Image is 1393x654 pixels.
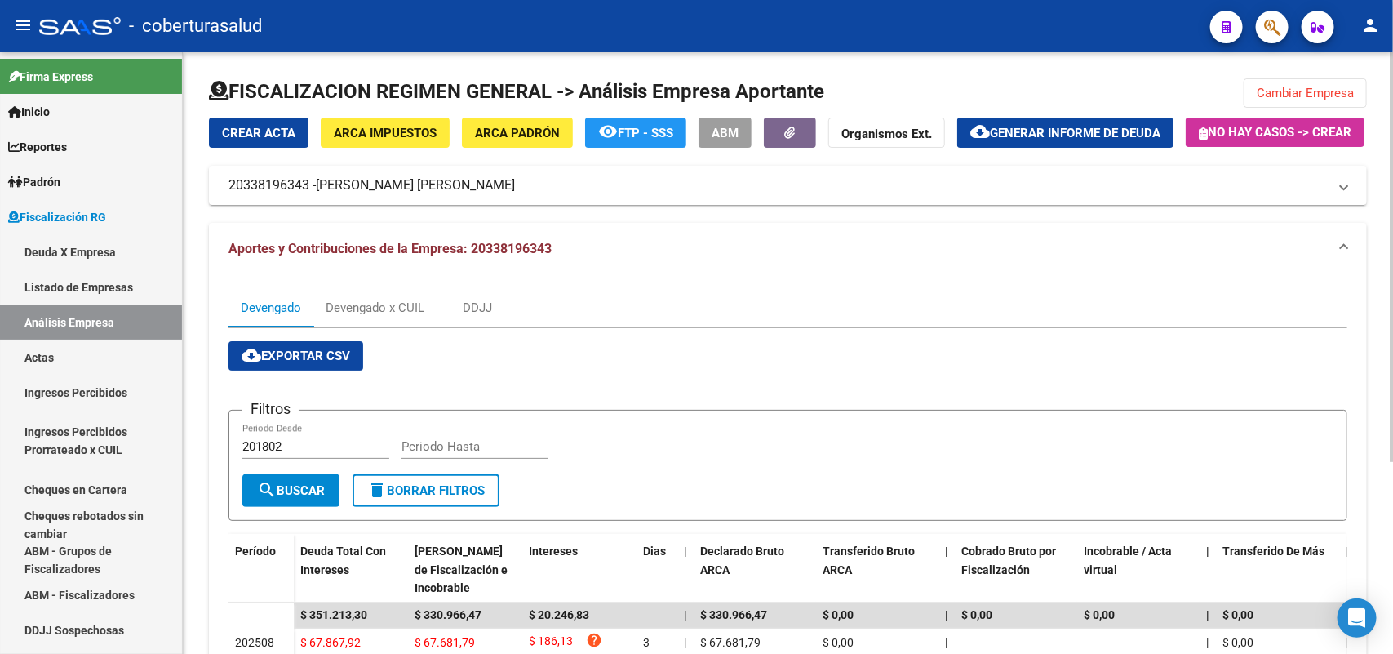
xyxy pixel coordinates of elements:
button: Borrar Filtros [353,474,499,507]
span: ABM [712,126,739,140]
mat-icon: menu [13,16,33,35]
span: $ 0,00 [1084,608,1115,621]
span: No hay casos -> Crear [1199,125,1351,140]
span: | [1206,545,1209,558]
h1: FISCALIZACION REGIMEN GENERAL -> Análisis Empresa Aportante [209,78,824,105]
span: Transferido De Más [1222,545,1324,558]
span: Incobrable / Acta virtual [1084,545,1172,576]
button: Generar informe de deuda [957,118,1173,148]
mat-icon: delete [367,480,387,500]
datatable-header-cell: Incobrable / Acta virtual [1077,534,1200,606]
span: $ 0,00 [961,608,992,621]
span: | [1345,545,1348,558]
datatable-header-cell: | [1200,534,1216,606]
mat-expansion-panel-header: 20338196343 -[PERSON_NAME] [PERSON_NAME] [209,166,1367,205]
datatable-header-cell: | [677,534,694,606]
span: $ 351.213,30 [300,608,367,621]
datatable-header-cell: Deuda Bruta Neto de Fiscalización e Incobrable [408,534,522,606]
span: Aportes y Contribuciones de la Empresa: 20338196343 [228,241,552,256]
mat-icon: cloud_download [970,122,990,141]
button: Buscar [242,474,339,507]
span: Borrar Filtros [367,483,485,498]
mat-expansion-panel-header: Aportes y Contribuciones de la Empresa: 20338196343 [209,223,1367,275]
span: | [684,608,687,621]
div: Open Intercom Messenger [1338,598,1377,638]
span: Dias [643,545,666,558]
span: Intereses [529,545,578,558]
span: $ 0,00 [823,636,854,649]
span: | [945,545,948,558]
span: | [945,608,948,621]
span: Cambiar Empresa [1257,86,1354,100]
datatable-header-cell: Declarado Bruto ARCA [694,534,816,606]
span: Generar informe de deuda [990,126,1160,140]
span: $ 330.966,47 [415,608,481,621]
span: FTP - SSS [618,126,673,140]
span: | [684,636,686,649]
span: $ 67.681,79 [415,636,475,649]
button: Cambiar Empresa [1244,78,1367,108]
span: Transferido Bruto ARCA [823,545,915,576]
span: [PERSON_NAME] de Fiscalización e Incobrable [415,545,508,595]
span: Buscar [257,483,325,498]
button: ABM [699,118,752,148]
h3: Filtros [242,398,299,420]
span: Reportes [8,138,67,156]
div: DDJJ [463,299,492,317]
span: $ 67.867,92 [300,636,361,649]
mat-panel-title: 20338196343 - [228,176,1328,194]
datatable-header-cell: | [1338,534,1355,606]
datatable-header-cell: Período [228,534,294,603]
span: Crear Acta [222,126,295,140]
mat-icon: remove_red_eye [598,122,618,141]
span: $ 186,13 [529,632,573,654]
i: help [586,632,602,648]
span: Exportar CSV [242,349,350,363]
span: | [1206,636,1209,649]
span: | [945,636,947,649]
datatable-header-cell: Transferido Bruto ARCA [816,534,938,606]
span: Declarado Bruto ARCA [700,545,784,576]
button: No hay casos -> Crear [1186,118,1364,147]
span: $ 67.681,79 [700,636,761,649]
span: Período [235,545,276,558]
datatable-header-cell: | [938,534,955,606]
span: Padrón [8,173,60,191]
datatable-header-cell: Dias [637,534,677,606]
div: Devengado [241,299,301,317]
datatable-header-cell: Deuda Total Con Intereses [294,534,408,606]
div: Devengado x CUIL [326,299,424,317]
span: $ 0,00 [1222,608,1253,621]
span: 3 [643,636,650,649]
span: 202508 [235,636,274,649]
span: $ 20.246,83 [529,608,589,621]
datatable-header-cell: Intereses [522,534,637,606]
datatable-header-cell: Cobrado Bruto por Fiscalización [955,534,1077,606]
span: - coberturasalud [129,8,262,44]
span: Firma Express [8,68,93,86]
strong: Organismos Ext. [841,127,932,141]
mat-icon: search [257,480,277,500]
span: $ 0,00 [823,608,854,621]
span: Fiscalización RG [8,208,106,226]
button: ARCA Impuestos [321,118,450,148]
span: ARCA Impuestos [334,126,437,140]
span: | [1206,608,1209,621]
span: $ 0,00 [1222,636,1253,649]
span: [PERSON_NAME] [PERSON_NAME] [316,176,515,194]
datatable-header-cell: Transferido De Más [1216,534,1338,606]
mat-icon: person [1360,16,1380,35]
button: Exportar CSV [228,341,363,371]
button: ARCA Padrón [462,118,573,148]
span: Deuda Total Con Intereses [300,545,386,576]
mat-icon: cloud_download [242,345,261,365]
span: | [1345,636,1347,649]
span: | [684,545,687,558]
button: Organismos Ext. [828,118,945,148]
span: ARCA Padrón [475,126,560,140]
button: Crear Acta [209,118,308,148]
span: Inicio [8,103,50,121]
button: FTP - SSS [585,118,686,148]
span: Cobrado Bruto por Fiscalización [961,545,1056,576]
span: $ 330.966,47 [700,608,767,621]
